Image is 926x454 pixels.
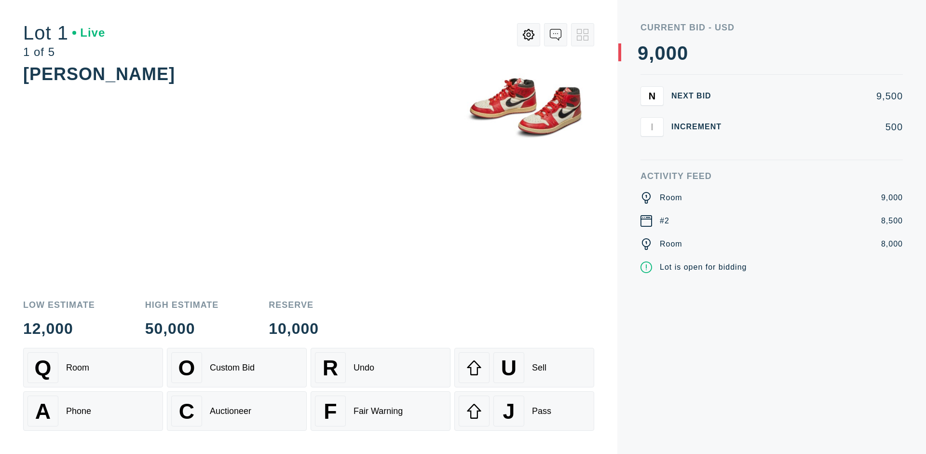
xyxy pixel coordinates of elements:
span: U [501,356,517,380]
div: Next Bid [671,92,729,100]
div: Room [660,238,682,250]
div: #2 [660,215,669,227]
button: CAuctioneer [167,391,307,431]
button: I [640,117,664,137]
span: I [651,121,654,132]
div: Fair Warning [354,406,403,416]
button: APhone [23,391,163,431]
div: Custom Bid [210,363,255,373]
span: C [179,399,194,424]
div: 8,500 [881,215,903,227]
div: Pass [532,406,551,416]
button: QRoom [23,348,163,387]
div: Increment [671,123,729,131]
div: Activity Feed [640,172,903,180]
div: Low Estimate [23,301,95,309]
div: Sell [532,363,546,373]
div: 50,000 [145,321,219,336]
div: High Estimate [145,301,219,309]
button: USell [454,348,594,387]
div: Auctioneer [210,406,251,416]
div: Room [660,192,682,204]
div: , [649,43,654,236]
div: Reserve [269,301,319,309]
div: 0 [677,43,688,63]
div: Undo [354,363,374,373]
button: OCustom Bid [167,348,307,387]
span: Q [35,356,52,380]
span: R [323,356,338,380]
div: 9,500 [737,91,903,101]
div: 8,000 [881,238,903,250]
div: 0 [666,43,677,63]
button: FFair Warning [311,391,450,431]
div: Phone [66,406,91,416]
span: F [324,399,337,424]
div: Room [66,363,89,373]
div: 10,000 [269,321,319,336]
button: JPass [454,391,594,431]
div: 9 [638,43,649,63]
div: 500 [737,122,903,132]
div: Current Bid - USD [640,23,903,32]
div: 0 [654,43,666,63]
span: O [178,356,195,380]
div: Lot is open for bidding [660,261,747,273]
div: 9,000 [881,192,903,204]
div: Live [72,27,105,39]
div: 12,000 [23,321,95,336]
span: J [503,399,515,424]
span: A [35,399,51,424]
span: N [649,90,655,101]
button: RUndo [311,348,450,387]
div: 1 of 5 [23,46,105,58]
div: Lot 1 [23,23,105,42]
button: N [640,86,664,106]
div: [PERSON_NAME] [23,64,175,84]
